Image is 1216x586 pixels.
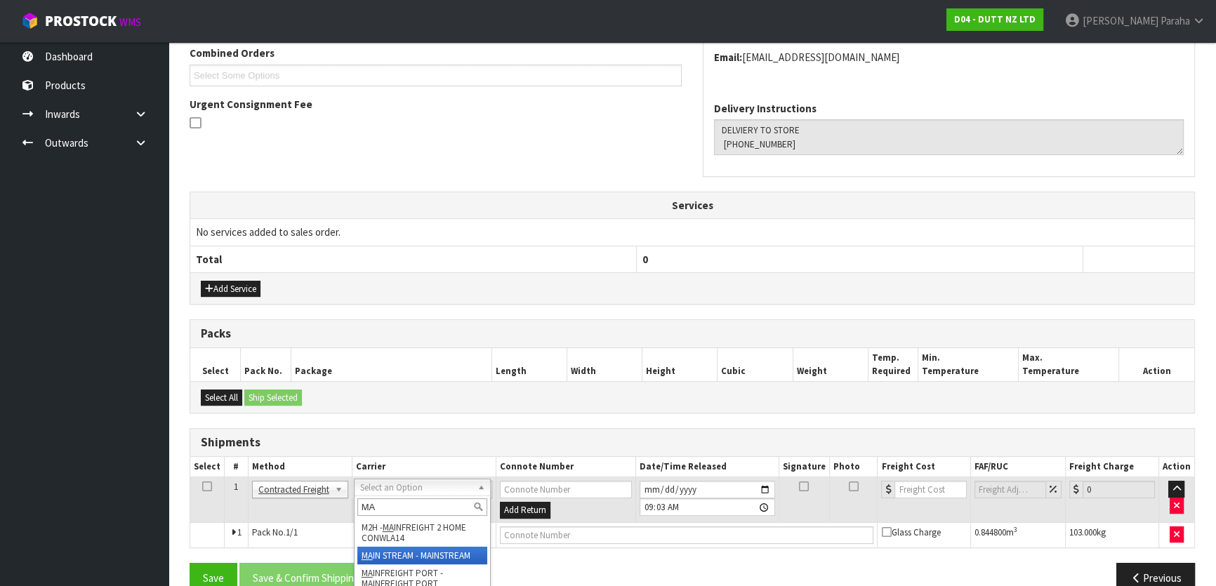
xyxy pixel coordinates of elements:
[201,389,242,406] button: Select All
[1065,522,1158,547] td: kg
[1119,348,1194,381] th: Action
[1158,457,1194,477] th: Action
[286,526,298,538] span: 1/1
[868,348,918,381] th: Temp. Required
[190,457,225,477] th: Select
[201,436,1184,449] h3: Shipments
[894,481,967,498] input: Freight Cost
[793,348,868,381] th: Weight
[881,526,940,538] span: Glass Charge
[1083,14,1158,27] span: [PERSON_NAME]
[45,12,117,30] span: ProStock
[360,479,472,496] span: Select an Option
[714,51,742,64] strong: email
[878,457,971,477] th: Freight Cost
[635,457,779,477] th: Date/Time Released
[642,253,648,266] span: 0
[352,457,496,477] th: Carrier
[714,101,817,116] label: Delivery Instructions
[190,192,1194,219] th: Services
[248,457,352,477] th: Method
[119,15,141,29] small: WMS
[500,481,632,498] input: Connote Number
[190,246,637,272] th: Total
[201,281,260,298] button: Add Service
[234,481,238,493] span: 1
[971,522,1065,547] td: m
[362,567,373,579] em: MA
[779,457,829,477] th: Signature
[241,348,291,381] th: Pack No.
[500,502,550,519] button: Add Return
[291,348,491,381] th: Package
[1083,481,1155,498] input: Freight Charge
[258,481,329,498] span: Contracted Freight
[190,97,312,112] label: Urgent Consignment Fee
[190,348,241,381] th: Select
[383,521,394,533] em: MA
[190,46,275,60] label: Combined Orders
[248,522,496,547] td: Pack No.
[1069,526,1097,538] span: 103.000
[1065,457,1158,477] th: Freight Charge
[190,219,1194,246] td: No services added to sales order.
[1014,525,1017,534] sup: 3
[567,348,642,381] th: Width
[237,526,242,538] span: 1
[946,8,1043,31] a: D04 - DUTT NZ LTD
[225,457,249,477] th: #
[718,348,793,381] th: Cubic
[974,481,1045,498] input: Freight Adjustment
[1019,348,1119,381] th: Max. Temperature
[918,348,1019,381] th: Min. Temperature
[491,348,567,381] th: Length
[357,547,487,564] li: IN STREAM - MAINSTREAM
[642,348,718,381] th: Height
[496,457,635,477] th: Connote Number
[829,457,878,477] th: Photo
[201,327,1184,340] h3: Packs
[21,12,39,29] img: cube-alt.png
[971,457,1065,477] th: FAF/RUC
[500,526,874,544] input: Connote Number
[974,526,1006,538] span: 0.844800
[1161,14,1190,27] span: Paraha
[357,519,487,547] li: M2H - INFREIGHT 2 HOME CONWLA14
[244,389,302,406] button: Ship Selected
[362,550,373,561] em: MA
[954,13,1036,25] strong: D04 - DUTT NZ LTD
[714,50,1184,65] address: [EMAIL_ADDRESS][DOMAIN_NAME]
